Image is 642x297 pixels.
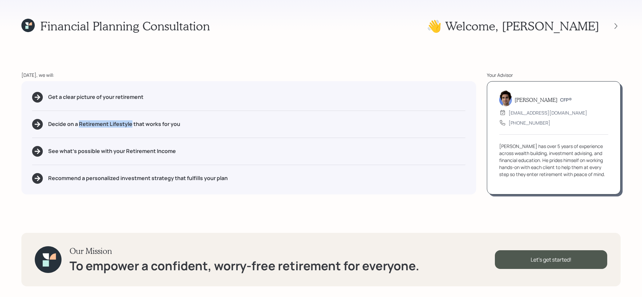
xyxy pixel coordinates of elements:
h5: Recommend a personalized investment strategy that fulfills your plan [48,175,228,181]
img: harrison-schaefer-headshot-2.png [499,90,512,106]
h6: CFP® [560,97,572,103]
h1: 👋 Welcome , [PERSON_NAME] [427,19,599,33]
h1: Financial Planning Consultation [40,19,210,33]
h5: Decide on a Retirement Lifestyle that works for you [48,121,180,127]
div: Your Advisor [487,71,621,79]
h5: See what's possible with your Retirement Income [48,148,176,154]
h5: [PERSON_NAME] [515,97,557,103]
div: [EMAIL_ADDRESS][DOMAIN_NAME] [509,109,587,116]
h1: To empower a confident, worry-free retirement for everyone. [70,259,419,273]
div: [PHONE_NUMBER] [509,119,550,126]
h5: Get a clear picture of your retirement [48,94,143,100]
div: [PERSON_NAME] has over 5 years of experience across wealth building, investment advising, and fin... [499,143,608,178]
div: Let's get started! [495,250,607,269]
h3: Our Mission [70,246,419,256]
div: [DATE], we will: [21,71,476,79]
